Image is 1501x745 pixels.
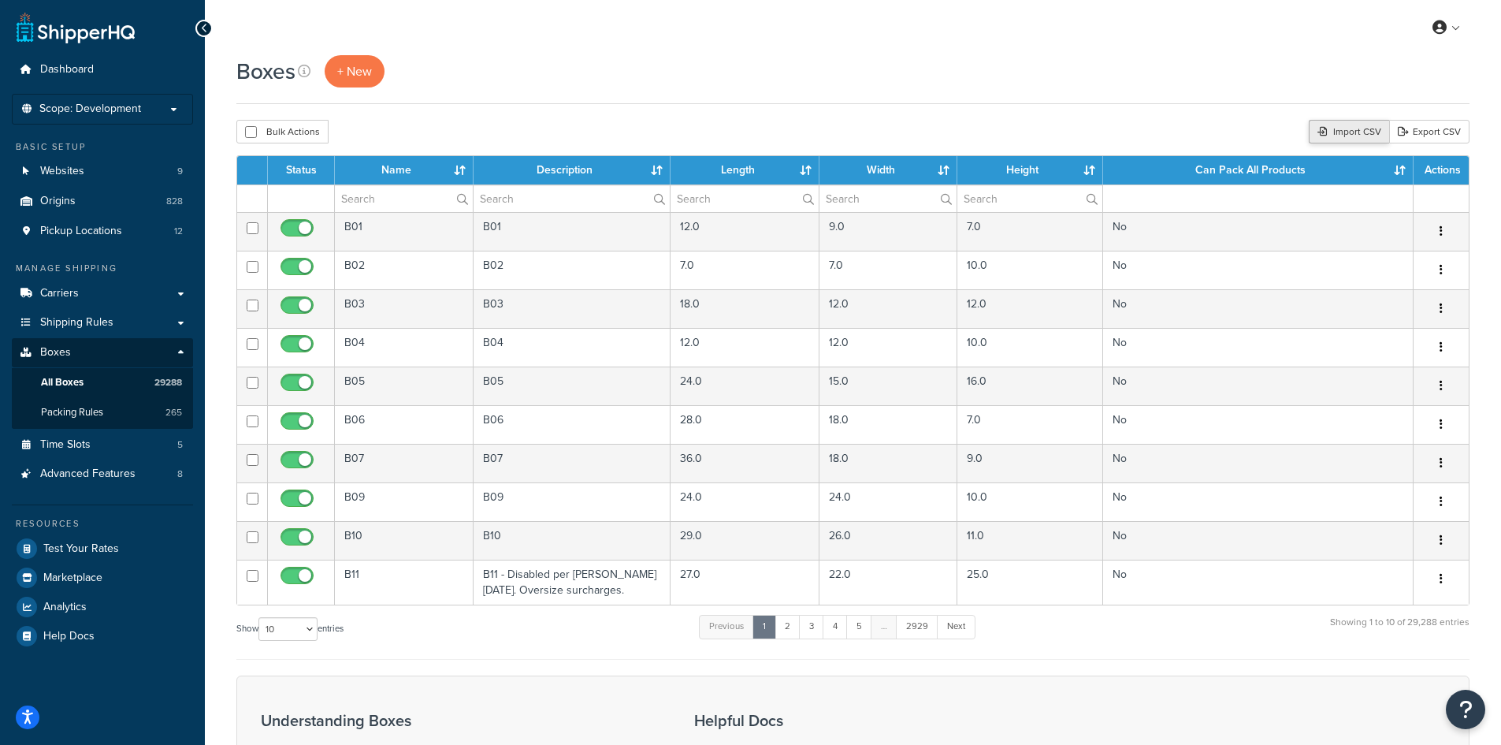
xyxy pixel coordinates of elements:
[12,140,193,154] div: Basic Setup
[12,308,193,337] a: Shipping Rules
[40,63,94,76] span: Dashboard
[17,12,135,43] a: ShipperHQ Home
[12,622,193,650] a: Help Docs
[474,405,671,444] td: B06
[12,430,193,460] a: Time Slots 5
[165,406,182,419] span: 265
[1103,560,1414,605] td: No
[12,157,193,186] a: Websites 9
[1103,251,1414,289] td: No
[671,185,819,212] input: Search
[43,572,102,585] span: Marketplace
[896,615,938,639] a: 2929
[1103,482,1414,521] td: No
[957,521,1103,560] td: 11.0
[236,617,344,641] label: Show entries
[12,535,193,563] li: Test Your Rates
[40,287,79,300] span: Carriers
[871,615,897,639] a: …
[671,482,819,521] td: 24.0
[819,444,957,482] td: 18.0
[337,62,372,80] span: + New
[335,156,474,184] th: Name : activate to sort column ascending
[177,438,183,452] span: 5
[12,187,193,216] a: Origins 828
[819,482,957,521] td: 24.0
[957,405,1103,444] td: 7.0
[12,517,193,531] div: Resources
[12,338,193,428] li: Boxes
[671,521,819,560] td: 29.0
[40,195,76,208] span: Origins
[43,542,119,556] span: Test Your Rates
[474,560,671,605] td: B11 - Disabled per [PERSON_NAME] [DATE]. Oversize surcharges.
[1309,120,1389,143] div: Import CSV
[819,560,957,605] td: 22.0
[775,615,801,639] a: 2
[43,630,95,643] span: Help Docs
[474,328,671,367] td: B04
[671,289,819,328] td: 18.0
[12,564,193,592] a: Marketplace
[1414,156,1469,184] th: Actions
[12,368,193,397] li: All Boxes
[671,367,819,405] td: 24.0
[957,212,1103,251] td: 7.0
[957,328,1103,367] td: 10.0
[335,367,474,405] td: B05
[12,187,193,216] li: Origins
[1103,444,1414,482] td: No
[671,444,819,482] td: 36.0
[819,405,957,444] td: 18.0
[1103,289,1414,328] td: No
[1103,405,1414,444] td: No
[671,328,819,367] td: 12.0
[12,398,193,427] a: Packing Rules 265
[39,102,141,116] span: Scope: Development
[937,615,975,639] a: Next
[474,521,671,560] td: B10
[1446,690,1485,729] button: Open Resource Center
[1103,521,1414,560] td: No
[335,521,474,560] td: B10
[12,368,193,397] a: All Boxes 29288
[40,438,91,452] span: Time Slots
[474,444,671,482] td: B07
[957,289,1103,328] td: 12.0
[671,212,819,251] td: 12.0
[41,376,84,389] span: All Boxes
[1103,212,1414,251] td: No
[819,367,957,405] td: 15.0
[957,156,1103,184] th: Height : activate to sort column ascending
[154,376,182,389] span: 29288
[40,346,71,359] span: Boxes
[474,482,671,521] td: B09
[957,251,1103,289] td: 10.0
[474,185,671,212] input: Search
[12,262,193,275] div: Manage Shipping
[1103,156,1414,184] th: Can Pack All Products : activate to sort column ascending
[819,185,956,212] input: Search
[12,398,193,427] li: Packing Rules
[335,212,474,251] td: B01
[166,195,183,208] span: 828
[671,156,819,184] th: Length : activate to sort column ascending
[12,593,193,621] li: Analytics
[268,156,335,184] th: Status
[957,560,1103,605] td: 25.0
[335,482,474,521] td: B09
[1330,613,1469,647] div: Showing 1 to 10 of 29,288 entries
[957,185,1102,212] input: Search
[236,120,329,143] button: Bulk Actions
[12,460,193,489] a: Advanced Features 8
[335,185,473,212] input: Search
[41,406,103,419] span: Packing Rules
[40,225,122,238] span: Pickup Locations
[819,328,957,367] td: 12.0
[12,217,193,246] a: Pickup Locations 12
[671,405,819,444] td: 28.0
[12,279,193,308] li: Carriers
[752,615,776,639] a: 1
